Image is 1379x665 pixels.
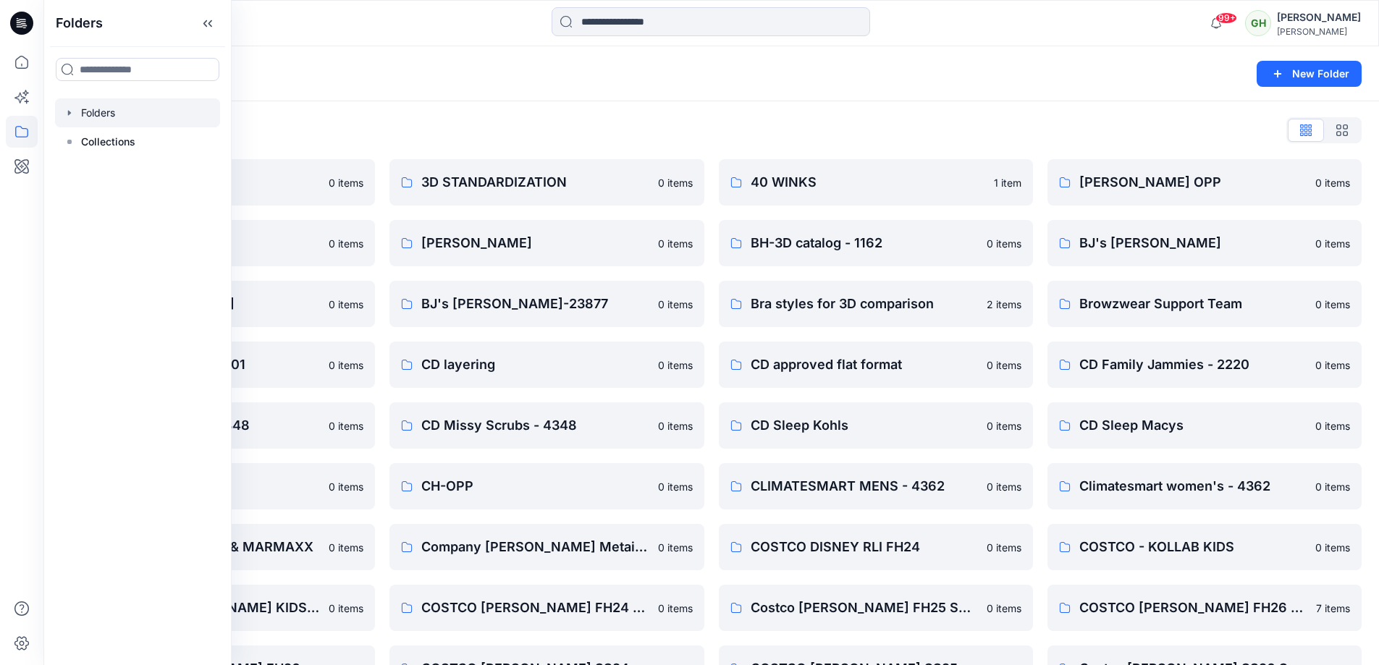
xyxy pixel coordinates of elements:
[751,233,978,253] p: BH-3D catalog - 1162
[1047,402,1362,449] a: CD Sleep Macys0 items
[329,601,363,616] p: 0 items
[1079,233,1307,253] p: BJ's [PERSON_NAME]
[658,479,693,494] p: 0 items
[329,236,363,251] p: 0 items
[1047,220,1362,266] a: BJ's [PERSON_NAME]0 items
[1277,26,1361,37] div: [PERSON_NAME]
[751,172,985,192] p: 40 WINKS
[421,476,649,496] p: CH-OPP
[1315,175,1350,190] p: 0 items
[719,585,1033,631] a: Costco [PERSON_NAME] FH25 SMS0 items
[1315,540,1350,555] p: 0 items
[1047,281,1362,327] a: Browzwear Support Team0 items
[81,133,135,151] p: Collections
[1315,357,1350,373] p: 0 items
[389,585,704,631] a: COSTCO [PERSON_NAME] FH24 SMS0 items
[987,601,1021,616] p: 0 items
[658,540,693,555] p: 0 items
[1316,601,1350,616] p: 7 items
[421,598,649,618] p: COSTCO [PERSON_NAME] FH24 SMS
[987,236,1021,251] p: 0 items
[658,418,693,433] p: 0 items
[389,281,704,327] a: BJ's [PERSON_NAME]-238770 items
[658,175,693,190] p: 0 items
[987,297,1021,312] p: 2 items
[1079,172,1307,192] p: [PERSON_NAME] OPP
[719,220,1033,266] a: BH-3D catalog - 11620 items
[719,402,1033,449] a: CD Sleep Kohls0 items
[421,537,649,557] p: Company [PERSON_NAME] Metail Project
[1315,236,1350,251] p: 0 items
[329,357,363,373] p: 0 items
[987,479,1021,494] p: 0 items
[987,418,1021,433] p: 0 items
[1047,524,1362,570] a: COSTCO - KOLLAB KIDS0 items
[1315,479,1350,494] p: 0 items
[1277,9,1361,26] div: [PERSON_NAME]
[1315,297,1350,312] p: 0 items
[421,415,649,436] p: CD Missy Scrubs - 4348
[421,233,649,253] p: [PERSON_NAME]
[1079,415,1307,436] p: CD Sleep Macys
[329,175,363,190] p: 0 items
[329,479,363,494] p: 0 items
[329,418,363,433] p: 0 items
[658,357,693,373] p: 0 items
[751,537,978,557] p: COSTCO DISNEY RLI FH24
[1079,294,1307,314] p: Browzwear Support Team
[751,355,978,375] p: CD approved flat format
[1047,159,1362,206] a: [PERSON_NAME] OPP0 items
[658,236,693,251] p: 0 items
[1215,12,1237,24] span: 99+
[1047,463,1362,509] a: Climatesmart women's - 43620 items
[994,175,1021,190] p: 1 item
[421,355,649,375] p: CD layering
[719,281,1033,327] a: Bra styles for 3D comparison2 items
[751,476,978,496] p: CLIMATESMART MENS - 4362
[389,402,704,449] a: CD Missy Scrubs - 43480 items
[658,297,693,312] p: 0 items
[421,172,649,192] p: 3D STANDARDIZATION
[1245,10,1271,36] div: GH
[719,159,1033,206] a: 40 WINKS1 item
[1315,418,1350,433] p: 0 items
[1047,585,1362,631] a: COSTCO [PERSON_NAME] FH26 3D7 items
[389,524,704,570] a: Company [PERSON_NAME] Metail Project0 items
[389,159,704,206] a: 3D STANDARDIZATION0 items
[719,342,1033,388] a: CD approved flat format0 items
[987,357,1021,373] p: 0 items
[1079,355,1307,375] p: CD Family Jammies - 2220
[329,297,363,312] p: 0 items
[389,342,704,388] a: CD layering0 items
[751,598,978,618] p: Costco [PERSON_NAME] FH25 SMS
[389,463,704,509] a: CH-OPP0 items
[751,294,978,314] p: Bra styles for 3D comparison
[658,601,693,616] p: 0 items
[1079,537,1307,557] p: COSTCO - KOLLAB KIDS
[329,540,363,555] p: 0 items
[1079,476,1307,496] p: Climatesmart women's - 4362
[389,220,704,266] a: [PERSON_NAME]0 items
[1047,342,1362,388] a: CD Family Jammies - 22200 items
[1257,61,1362,87] button: New Folder
[1079,598,1307,618] p: COSTCO [PERSON_NAME] FH26 3D
[421,294,649,314] p: BJ's [PERSON_NAME]-23877
[987,540,1021,555] p: 0 items
[719,524,1033,570] a: COSTCO DISNEY RLI FH240 items
[751,415,978,436] p: CD Sleep Kohls
[719,463,1033,509] a: CLIMATESMART MENS - 43620 items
